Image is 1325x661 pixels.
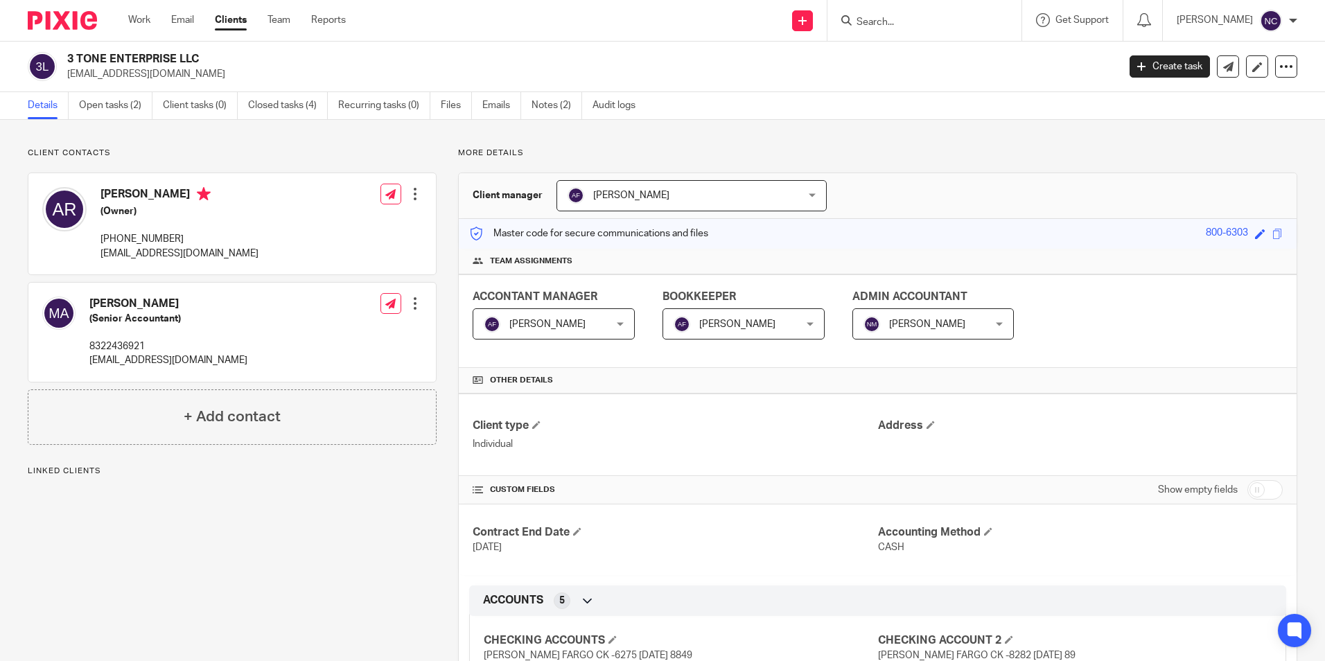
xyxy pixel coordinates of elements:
[473,437,877,451] p: Individual
[184,406,281,428] h4: + Add contact
[28,92,69,119] a: Details
[473,484,877,495] h4: CUSTOM FIELDS
[100,247,258,261] p: [EMAIL_ADDRESS][DOMAIN_NAME]
[1130,55,1210,78] a: Create task
[483,593,543,608] span: ACCOUNTS
[458,148,1297,159] p: More details
[89,353,247,367] p: [EMAIL_ADDRESS][DOMAIN_NAME]
[248,92,328,119] a: Closed tasks (4)
[1055,15,1109,25] span: Get Support
[441,92,472,119] a: Files
[662,291,736,302] span: BOOKKEEPER
[28,52,57,81] img: svg%3E
[197,187,211,201] i: Primary
[163,92,238,119] a: Client tasks (0)
[532,92,582,119] a: Notes (2)
[100,187,258,204] h4: [PERSON_NAME]
[878,633,1272,648] h4: CHECKING ACCOUNT 2
[593,92,646,119] a: Audit logs
[338,92,430,119] a: Recurring tasks (0)
[1177,13,1253,27] p: [PERSON_NAME]
[28,466,437,477] p: Linked clients
[89,340,247,353] p: 8322436921
[67,52,900,67] h2: 3 TONE ENTERPRISE LLC
[852,291,967,302] span: ADMIN ACCOUNTANT
[473,543,502,552] span: [DATE]
[484,316,500,333] img: svg%3E
[89,297,247,311] h4: [PERSON_NAME]
[42,297,76,330] img: svg%3E
[1260,10,1282,32] img: svg%3E
[215,13,247,27] a: Clients
[100,232,258,246] p: [PHONE_NUMBER]
[1206,226,1248,242] div: 800-6303
[484,633,877,648] h4: CHECKING ACCOUNTS
[878,525,1283,540] h4: Accounting Method
[42,187,87,231] img: svg%3E
[267,13,290,27] a: Team
[568,187,584,204] img: svg%3E
[490,256,572,267] span: Team assignments
[128,13,150,27] a: Work
[311,13,346,27] a: Reports
[1158,483,1238,497] label: Show empty fields
[473,291,597,302] span: ACCONTANT MANAGER
[878,543,904,552] span: CASH
[484,651,692,660] span: [PERSON_NAME] FARGO CK -6275 [DATE] 8849
[863,316,880,333] img: svg%3E
[67,67,1109,81] p: [EMAIL_ADDRESS][DOMAIN_NAME]
[482,92,521,119] a: Emails
[855,17,980,29] input: Search
[469,227,708,240] p: Master code for secure communications and files
[100,204,258,218] h5: (Owner)
[593,191,669,200] span: [PERSON_NAME]
[89,312,247,326] h5: (Senior Accountant)
[559,594,565,608] span: 5
[473,525,877,540] h4: Contract End Date
[171,13,194,27] a: Email
[878,418,1283,433] h4: Address
[674,316,690,333] img: svg%3E
[473,188,543,202] h3: Client manager
[490,375,553,386] span: Other details
[28,11,97,30] img: Pixie
[473,418,877,433] h4: Client type
[699,319,775,329] span: [PERSON_NAME]
[79,92,152,119] a: Open tasks (2)
[878,651,1076,660] span: [PERSON_NAME] FARGO CK -8282 [DATE] 89
[509,319,586,329] span: [PERSON_NAME]
[889,319,965,329] span: [PERSON_NAME]
[28,148,437,159] p: Client contacts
